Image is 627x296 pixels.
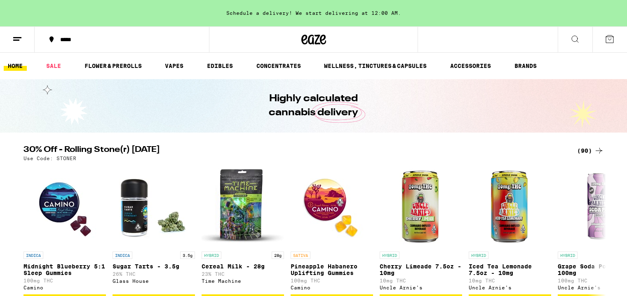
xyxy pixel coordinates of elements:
[23,146,564,156] h2: 30% Off - Rolling Stone(r) [DATE]
[113,252,132,259] p: INDICA
[469,165,551,294] a: Open page for Iced Tea Lemonade 7.5oz - 10mg from Uncle Arnie's
[113,278,195,284] div: Glass House
[203,61,237,71] a: EDIBLES
[380,278,462,283] p: 10mg THC
[80,61,146,71] a: FLOWER & PREROLLS
[446,61,495,71] a: ACCESSORIES
[510,61,541,71] a: BRANDS
[4,61,27,71] a: HOME
[577,146,604,156] a: (90)
[202,252,221,259] p: HYBRID
[291,165,373,247] img: Camino - Pineapple Habanero Uplifting Gummies
[161,61,188,71] a: VAPES
[291,285,373,290] div: Camino
[202,278,284,284] div: Time Machine
[113,165,195,294] a: Open page for Sugar Tarts - 3.5g from Glass House
[113,263,195,270] p: Sugar Tarts - 3.5g
[23,263,106,276] p: Midnight Blueberry 5:1 Sleep Gummies
[469,252,488,259] p: HYBRID
[23,165,106,247] img: Camino - Midnight Blueberry 5:1 Sleep Gummies
[202,263,284,270] p: Cereal Milk - 28g
[180,252,195,259] p: 3.5g
[272,252,284,259] p: 28g
[23,278,106,283] p: 100mg THC
[320,61,431,71] a: WELLNESS, TINCTURES & CAPSULES
[291,165,373,294] a: Open page for Pineapple Habanero Uplifting Gummies from Camino
[380,165,462,247] img: Uncle Arnie's - Cherry Limeade 7.5oz - 10mg
[252,61,305,71] a: CONCENTRATES
[202,165,284,294] a: Open page for Cereal Milk - 28g from Time Machine
[113,271,195,277] p: 26% THC
[469,285,551,290] div: Uncle Arnie's
[23,252,43,259] p: INDICA
[42,61,65,71] a: SALE
[380,263,462,276] p: Cherry Limeade 7.5oz - 10mg
[23,285,106,290] div: Camino
[113,165,195,247] img: Glass House - Sugar Tarts - 3.5g
[291,278,373,283] p: 100mg THC
[23,156,76,161] p: Use Code: STONER
[469,263,551,276] p: Iced Tea Lemonade 7.5oz - 10mg
[469,278,551,283] p: 10mg THC
[23,165,106,294] a: Open page for Midnight Blueberry 5:1 Sleep Gummies from Camino
[291,263,373,276] p: Pineapple Habanero Uplifting Gummies
[202,165,284,247] img: Time Machine - Cereal Milk - 28g
[380,285,462,290] div: Uncle Arnie's
[469,165,551,247] img: Uncle Arnie's - Iced Tea Lemonade 7.5oz - 10mg
[380,252,399,259] p: HYBRID
[380,165,462,294] a: Open page for Cherry Limeade 7.5oz - 10mg from Uncle Arnie's
[291,252,310,259] p: SATIVA
[558,252,578,259] p: HYBRID
[202,271,284,277] p: 23% THC
[246,92,382,120] h1: Highly calculated cannabis delivery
